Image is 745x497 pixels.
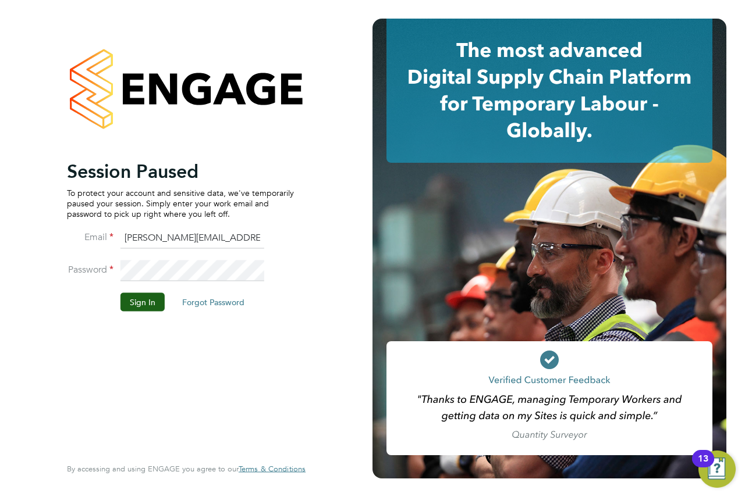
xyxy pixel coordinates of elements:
[239,464,306,474] span: Terms & Conditions
[67,263,113,276] label: Password
[239,464,306,474] a: Terms & Conditions
[173,292,254,311] button: Forgot Password
[120,228,264,249] input: Enter your work email...
[67,187,294,219] p: To protect your account and sensitive data, we've temporarily paused your session. Simply enter y...
[67,231,113,243] label: Email
[67,464,306,474] span: By accessing and using ENGAGE you agree to our
[67,159,294,183] h2: Session Paused
[698,450,736,488] button: Open Resource Center, 13 new notifications
[698,459,708,474] div: 13
[120,292,165,311] button: Sign In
